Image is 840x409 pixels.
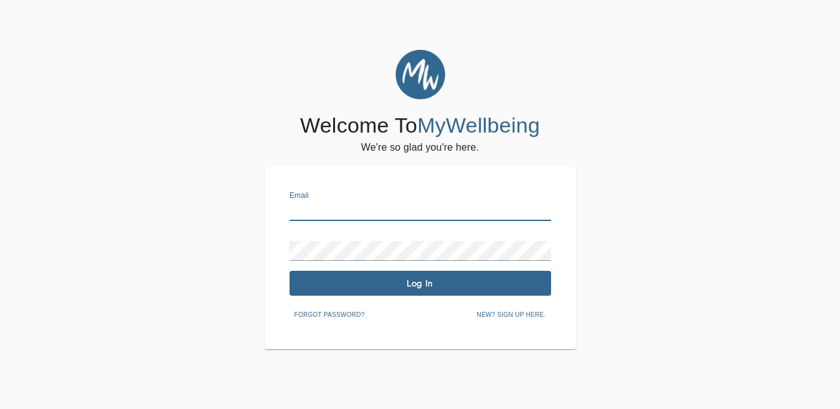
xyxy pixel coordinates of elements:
span: New? Sign up here. [476,309,545,321]
img: MyWellbeing [395,50,445,100]
h6: We're so glad you're here. [361,139,479,156]
span: Log In [295,278,546,289]
h4: Welcome To [300,113,540,139]
button: Forgot password? [290,306,370,324]
span: MyWellbeing [417,113,540,137]
button: Log In [290,271,551,296]
a: Forgot password? [290,309,370,319]
button: New? Sign up here. [471,306,550,324]
label: Email [290,192,309,200]
span: Forgot password? [295,309,365,321]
